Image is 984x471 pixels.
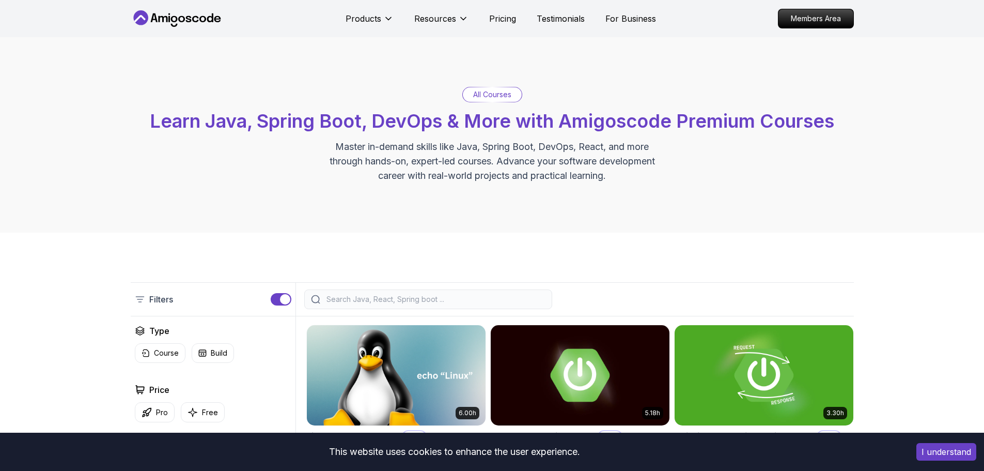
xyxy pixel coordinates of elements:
[490,429,593,444] h2: Advanced Spring Boot
[645,409,660,417] p: 5.18h
[675,325,853,426] img: Building APIs with Spring Boot card
[307,325,486,426] img: Linux Fundamentals card
[599,431,621,442] p: Pro
[149,293,173,306] p: Filters
[319,140,666,183] p: Master in-demand skills like Java, Spring Boot, DevOps, React, and more through hands-on, expert-...
[414,12,456,25] p: Resources
[414,12,468,33] button: Resources
[605,12,656,25] a: For Business
[192,343,234,363] button: Build
[211,348,227,358] p: Build
[324,294,545,305] input: Search Java, React, Spring boot ...
[156,407,168,418] p: Pro
[778,9,853,28] p: Members Area
[346,12,394,33] button: Products
[818,431,840,442] p: Pro
[916,443,976,461] button: Accept cookies
[459,409,476,417] p: 6.00h
[473,89,511,100] p: All Courses
[826,409,844,417] p: 3.30h
[537,12,585,25] a: Testimonials
[149,384,169,396] h2: Price
[149,325,169,337] h2: Type
[674,429,813,444] h2: Building APIs with Spring Boot
[403,431,426,442] p: Pro
[346,12,381,25] p: Products
[135,402,175,422] button: Pro
[8,440,901,463] div: This website uses cookies to enhance the user experience.
[181,402,225,422] button: Free
[306,429,398,444] h2: Linux Fundamentals
[489,12,516,25] a: Pricing
[491,325,669,426] img: Advanced Spring Boot card
[778,9,854,28] a: Members Area
[202,407,218,418] p: Free
[154,348,179,358] p: Course
[150,110,834,132] span: Learn Java, Spring Boot, DevOps & More with Amigoscode Premium Courses
[135,343,185,363] button: Course
[306,325,486,467] a: Linux Fundamentals card6.00hLinux FundamentalsProLearn the fundamentals of Linux and how to use t...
